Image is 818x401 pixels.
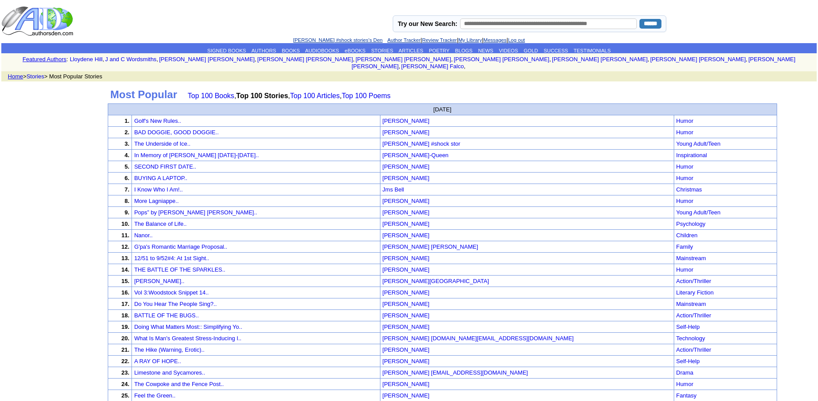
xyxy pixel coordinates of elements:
a: Fantasy [676,392,697,399]
font: [PERSON_NAME] [383,381,430,387]
a: THE BATTLE OF THE SPARKLES.. [134,266,225,273]
font: 4. [124,152,129,158]
font: [PERSON_NAME] [383,346,430,353]
a: [PERSON_NAME].. [134,278,184,284]
a: [PERSON_NAME]-Queen [383,151,449,158]
font: > > Most Popular Stories [3,73,102,80]
font: [PERSON_NAME] [383,266,430,273]
a: Author Tracker [387,37,420,43]
font: [PERSON_NAME] [383,118,430,124]
font: 15. [121,278,129,284]
a: Humor [676,118,694,124]
font: [PERSON_NAME] [383,392,430,399]
a: [PERSON_NAME] [383,311,430,319]
a: Top 100 Poems [342,92,391,99]
a: [PERSON_NAME] [383,162,430,170]
font: , , , , , , , , , , [70,56,796,70]
a: The Balance of Life.. [134,221,186,227]
a: BUYING A LAPTOP.. [134,175,187,181]
a: Mainstream [676,255,706,261]
a: Mainstream [676,301,706,307]
a: eBOOKS [345,48,365,53]
a: Stories [26,73,44,80]
a: Action/Thriller [676,346,711,353]
a: BOOKS [282,48,300,53]
a: [PERSON_NAME] [383,174,430,181]
font: 10. [121,221,129,227]
font: 20. [121,335,129,342]
a: Golf's New Rules.. [134,118,181,124]
font: [PERSON_NAME] [PERSON_NAME] [383,243,478,250]
a: POETRY [429,48,449,53]
a: Action/Thriller [676,278,711,284]
a: My Library [458,37,482,43]
a: [PERSON_NAME] [PERSON_NAME] [352,56,796,70]
a: Do You Hear The People Sing?.. [134,301,217,307]
font: [PERSON_NAME] [383,358,430,364]
font: [PERSON_NAME] [383,232,430,239]
a: GOLD [524,48,538,53]
a: Top 100 Articles [290,92,340,99]
font: [PERSON_NAME] [383,175,430,181]
font: 1. [124,118,129,124]
a: Nanor.. [134,232,153,239]
a: [PERSON_NAME] [PERSON_NAME] [159,56,255,63]
a: Young Adult/Teen [676,140,721,147]
font: 2. [124,129,129,136]
a: The Underside of Ice.. [134,140,190,147]
a: [PERSON_NAME] [383,357,430,364]
a: [PERSON_NAME] [383,380,430,387]
font: 14. [121,266,129,273]
a: Children [676,232,697,239]
a: Messages [483,37,506,43]
a: [PERSON_NAME] [PERSON_NAME] [552,56,647,63]
font: [PERSON_NAME] [383,209,430,216]
a: [PERSON_NAME] [383,231,430,239]
font: i [649,57,650,62]
a: [PERSON_NAME] [383,220,430,227]
a: Action/Thriller [676,312,711,319]
a: Christmas [676,186,702,193]
a: More Lagniappe.. [134,198,179,204]
a: AUTHORS [252,48,276,53]
font: 16. [121,289,129,296]
font: [PERSON_NAME] [383,289,430,296]
a: [PERSON_NAME] [PERSON_NAME] [355,56,451,63]
font: 18. [121,312,129,319]
font: [PERSON_NAME] [383,163,430,170]
a: [PERSON_NAME] [383,300,430,307]
font: 5. [124,163,129,170]
font: i [551,57,552,62]
a: VIDEOS [499,48,518,53]
font: i [158,57,159,62]
font: : [66,56,68,63]
font: 24. [121,381,129,387]
a: Psychology [676,221,705,227]
label: Try our New Search: [398,20,457,27]
a: SIGNED BOOKS [207,48,246,53]
font: | | | | [293,37,525,43]
a: [PERSON_NAME] [383,323,430,330]
a: G'pa's Romantic Marriage Proposal.. [134,243,227,250]
font: 8. [124,198,129,204]
font: i [104,57,105,62]
a: Humor [676,198,694,204]
a: Technology [676,335,705,342]
a: 12/51 to 9/52#4: At 1st Sight.. [134,255,209,261]
a: Drama [676,369,694,376]
a: Inspirational [676,152,707,158]
a: Jms Bell [383,185,404,193]
a: Humor [676,129,694,136]
a: SUCCESS [544,48,568,53]
a: Literary Fiction [676,289,714,296]
a: [PERSON_NAME] [383,346,430,353]
a: ARTICLES [398,48,423,53]
a: Top 100 Books [188,92,234,99]
a: In Memory of [PERSON_NAME] [DATE]-[DATE].. [134,152,259,158]
a: [PERSON_NAME][GEOGRAPHIC_DATA] [383,277,489,284]
a: [PERSON_NAME] [PERSON_NAME] [650,56,745,63]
